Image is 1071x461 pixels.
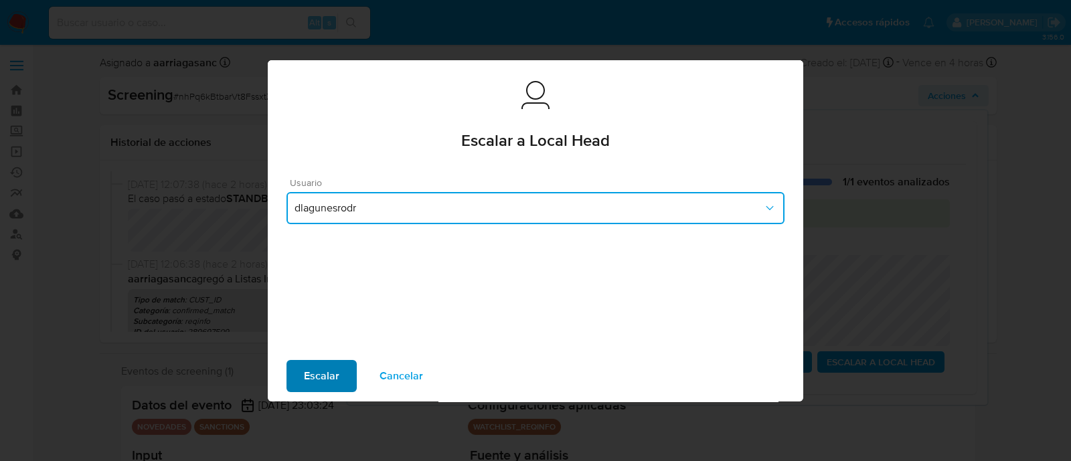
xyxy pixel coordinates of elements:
button: dlagunesrodr [286,192,785,224]
span: Escalar [304,361,339,391]
button: Escalar [286,360,357,392]
span: Escalar a Local Head [461,132,610,149]
span: Usuario [290,178,788,187]
button: Cancelar [362,360,440,392]
span: Cancelar [380,361,423,391]
span: dlagunesrodr [295,201,763,215]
